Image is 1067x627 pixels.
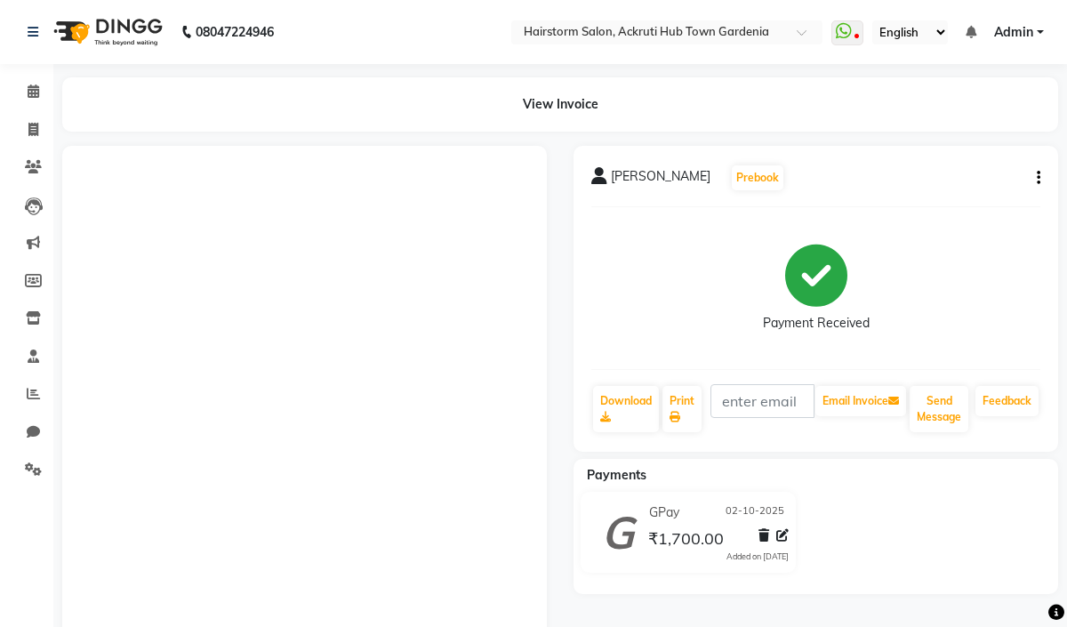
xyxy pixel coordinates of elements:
[910,386,968,432] button: Send Message
[994,23,1033,42] span: Admin
[648,528,724,553] span: ₹1,700.00
[732,165,783,190] button: Prebook
[196,7,274,57] b: 08047224946
[45,7,167,57] img: logo
[62,77,1058,132] div: View Invoice
[815,386,906,416] button: Email Invoice
[975,386,1039,416] a: Feedback
[763,314,870,333] div: Payment Received
[611,167,710,192] span: [PERSON_NAME]
[710,384,814,418] input: enter email
[593,386,659,432] a: Download
[662,386,702,432] a: Print
[649,503,679,522] span: GPay
[587,467,646,483] span: Payments
[726,503,784,522] span: 02-10-2025
[726,551,789,563] div: Added on [DATE]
